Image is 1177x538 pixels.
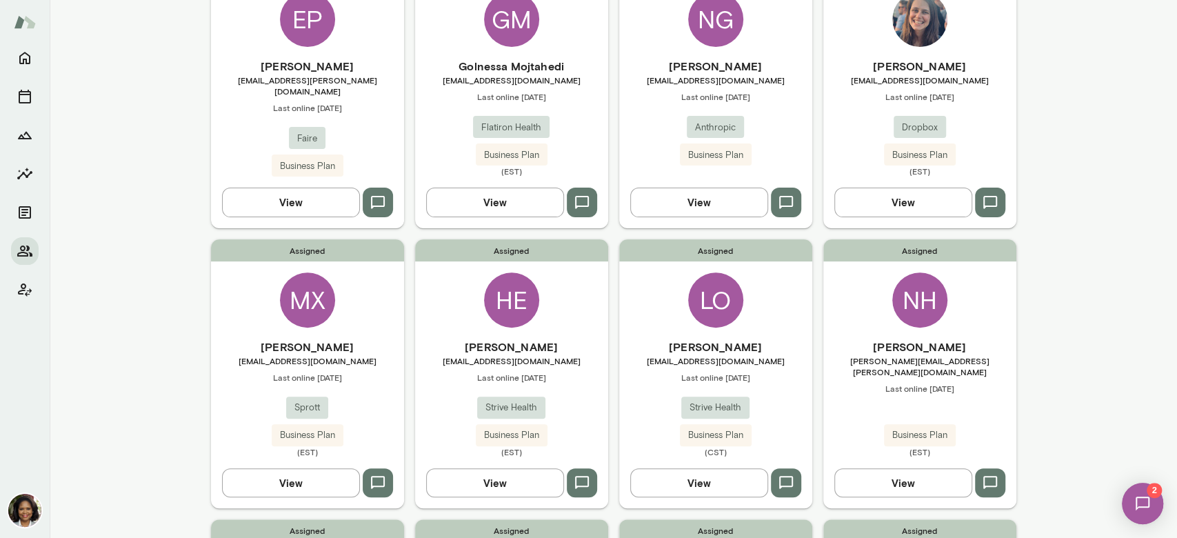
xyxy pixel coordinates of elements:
button: View [834,188,972,217]
span: Dropbox [894,121,946,134]
span: Assigned [415,239,608,261]
span: Strive Health [681,401,750,415]
h6: Golnessa Mojtahedi [415,58,608,74]
img: Cheryl Mills [8,494,41,527]
button: View [630,468,768,497]
span: [EMAIL_ADDRESS][PERSON_NAME][DOMAIN_NAME] [211,74,404,97]
span: [EMAIL_ADDRESS][DOMAIN_NAME] [415,355,608,366]
span: Business Plan [884,148,956,162]
button: View [630,188,768,217]
span: Business Plan [680,148,752,162]
h6: [PERSON_NAME] [211,339,404,355]
span: Assigned [619,239,812,261]
span: Business Plan [476,428,547,442]
span: Last online [DATE] [823,91,1016,102]
span: Business Plan [680,428,752,442]
h6: [PERSON_NAME] [823,58,1016,74]
button: Sessions [11,83,39,110]
span: Business Plan [884,428,956,442]
span: Last online [DATE] [211,372,404,383]
div: NH [892,272,947,328]
div: LO [688,272,743,328]
h6: [PERSON_NAME] [415,339,608,355]
span: Last online [DATE] [211,102,404,113]
span: Assigned [823,239,1016,261]
span: (EST) [415,446,608,457]
span: (EST) [823,446,1016,457]
span: Last online [DATE] [415,372,608,383]
span: Anthropic [687,121,744,134]
h6: [PERSON_NAME] [619,339,812,355]
span: Assigned [211,239,404,261]
span: Faire [289,132,325,146]
span: Last online [DATE] [823,383,1016,394]
h6: [PERSON_NAME] [619,58,812,74]
span: [EMAIL_ADDRESS][DOMAIN_NAME] [619,355,812,366]
span: (EST) [211,446,404,457]
span: [EMAIL_ADDRESS][DOMAIN_NAME] [211,355,404,366]
span: Business Plan [272,159,343,173]
button: Client app [11,276,39,303]
div: HE [484,272,539,328]
span: Strive Health [477,401,545,415]
span: Last online [DATE] [619,91,812,102]
span: Sprott [286,401,328,415]
span: Business Plan [476,148,547,162]
span: Last online [DATE] [619,372,812,383]
img: Mento [14,9,36,35]
h6: [PERSON_NAME] [211,58,404,74]
button: View [834,468,972,497]
span: [EMAIL_ADDRESS][DOMAIN_NAME] [619,74,812,86]
span: (CST) [619,446,812,457]
div: MX [280,272,335,328]
button: Growth Plan [11,121,39,149]
button: Insights [11,160,39,188]
button: View [222,468,360,497]
button: View [222,188,360,217]
button: Members [11,237,39,265]
span: Business Plan [272,428,343,442]
button: Home [11,44,39,72]
button: View [426,468,564,497]
span: [EMAIL_ADDRESS][DOMAIN_NAME] [823,74,1016,86]
button: Documents [11,199,39,226]
span: [PERSON_NAME][EMAIL_ADDRESS][PERSON_NAME][DOMAIN_NAME] [823,355,1016,377]
span: Last online [DATE] [415,91,608,102]
span: (EST) [823,166,1016,177]
span: [EMAIL_ADDRESS][DOMAIN_NAME] [415,74,608,86]
button: View [426,188,564,217]
span: Flatiron Health [473,121,550,134]
h6: [PERSON_NAME] [823,339,1016,355]
span: (EST) [415,166,608,177]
